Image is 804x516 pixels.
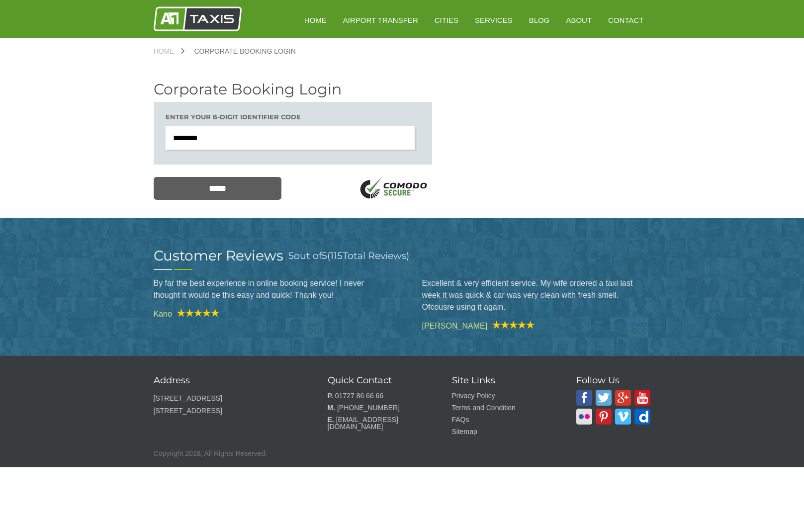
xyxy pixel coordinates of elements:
[154,82,432,97] h2: Corporate Booking Login
[154,392,303,417] p: [STREET_ADDRESS] [STREET_ADDRESS]
[154,48,184,55] a: Home
[154,309,382,318] cite: Kano
[154,376,303,385] h3: Address
[322,250,327,261] span: 5
[328,416,334,424] strong: E.
[184,48,306,55] a: Corporate Booking Login
[468,8,520,32] a: Services
[336,8,425,32] a: Airport Transfer
[166,114,420,120] h3: Enter your 8-digit Identifier code
[337,404,400,412] a: [PHONE_NUMBER]
[328,376,427,385] h3: Quick Contact
[452,404,516,412] a: Terms and Condition
[172,309,219,317] img: A1 Taxis Review
[154,270,382,309] blockquote: By far the best experience in online booking service! I never thought it would be this easy and q...
[576,390,592,406] img: A1 Taxis
[452,416,469,424] a: FAQs
[428,8,465,32] a: Cities
[487,321,535,329] img: A1 Taxis Review
[288,250,294,261] span: 5
[452,392,495,400] a: Privacy Policy
[328,392,333,400] strong: P.
[576,376,651,385] h3: Follow Us
[357,177,432,201] img: SSL Logo
[330,250,343,261] span: 115
[154,6,242,31] img: A1 Taxis
[559,8,599,32] a: About
[328,404,336,412] strong: M.
[328,416,398,430] a: [EMAIL_ADDRESS][DOMAIN_NAME]
[154,249,283,262] h2: Customer Reviews
[522,8,557,32] a: Blog
[601,8,650,32] a: Contact
[422,270,651,321] blockquote: Excellent & very efficient service. My wife ordered a taxi last week it was quick & car was very ...
[422,321,651,330] cite: [PERSON_NAME]
[452,376,551,385] h3: Site Links
[288,249,409,263] h3: out of ( Total Reviews)
[297,8,334,32] a: HOME
[154,447,651,460] p: Copyright 2018, All Rights Reserved.
[335,392,383,400] a: 01727 86 66 66
[452,428,477,435] a: Sitemap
